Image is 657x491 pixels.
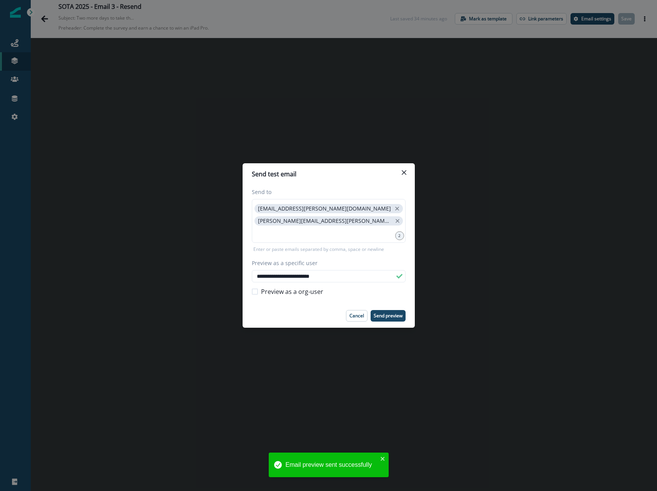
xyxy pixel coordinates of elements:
label: Send to [252,188,401,196]
button: Cancel [346,310,368,322]
button: close [394,217,401,225]
button: close [380,456,386,462]
button: Close [398,166,410,179]
p: Send preview [374,313,403,318]
p: Cancel [349,313,364,318]
p: [EMAIL_ADDRESS][PERSON_NAME][DOMAIN_NAME] [258,206,391,212]
button: close [393,205,401,212]
p: Send test email [252,169,296,179]
p: Enter or paste emails separated by comma, space or newline [252,246,386,253]
span: Preview as a org-user [261,287,323,296]
div: Email preview sent successfully [286,460,378,469]
button: Send preview [371,310,406,322]
p: [PERSON_NAME][EMAIL_ADDRESS][PERSON_NAME][DOMAIN_NAME] [258,218,392,224]
div: 2 [395,231,404,240]
label: Preview as a specific user [252,259,401,267]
